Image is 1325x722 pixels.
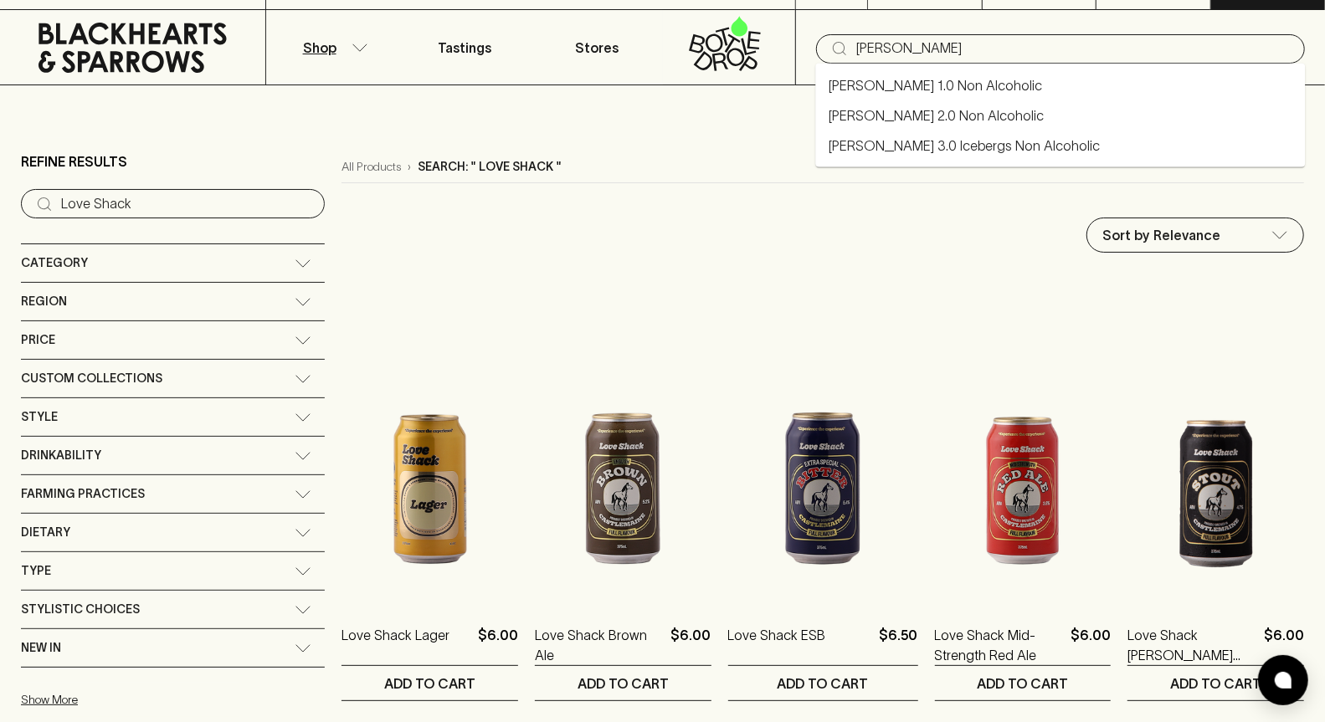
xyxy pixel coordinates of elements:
div: Custom Collections [21,360,325,397]
div: Region [21,283,325,320]
a: [PERSON_NAME] 2.0 Non Alcoholic [829,105,1044,125]
span: Drinkability [21,445,101,466]
span: Category [21,253,88,274]
a: Love Shack Mid-Strength Red Ale [935,625,1065,665]
a: Love Shack Lager [342,625,449,665]
p: Stores [575,38,619,58]
button: ADD TO CART [935,666,1112,700]
p: Search: " Love Shack " [418,158,562,176]
div: Sort by Relevance [1087,218,1303,252]
button: ADD TO CART [342,666,518,700]
a: Stores [531,10,663,84]
a: Love Shack Brown Ale [535,625,665,665]
p: ADD TO CART [977,673,1068,694]
input: Try “Pinot noir” [61,191,311,218]
p: $6.00 [671,625,711,665]
a: Love Shack [PERSON_NAME] 375ml [1127,625,1257,665]
span: New In [21,638,61,658]
input: Try "Pinot noir" [856,35,1292,62]
img: Love Shack Lager [342,307,518,600]
p: ADD TO CART [578,673,669,694]
p: Tastings [438,38,491,58]
img: bubble-icon [1275,672,1292,689]
p: ADD TO CART [778,673,869,694]
p: Refine Results [21,151,127,172]
p: › [408,158,411,176]
p: ADD TO CART [1170,673,1261,694]
p: ADD TO CART [384,673,475,694]
span: Farming Practices [21,484,145,504]
button: ADD TO CART [535,666,711,700]
div: New In [21,629,325,667]
div: Style [21,398,325,436]
button: Show More [21,683,240,717]
span: Style [21,407,58,428]
span: Custom Collections [21,368,162,389]
p: Sort by Relevance [1102,225,1220,245]
p: $6.00 [478,625,518,665]
button: ADD TO CART [1127,666,1304,700]
div: Drinkability [21,437,325,474]
a: Tastings [398,10,531,84]
img: Love Shack Mid-Strength Red Ale [935,307,1112,600]
a: [PERSON_NAME] 1.0 Non Alcoholic [829,75,1042,95]
div: Category [21,244,325,282]
p: Shop [303,38,336,58]
div: Price [21,321,325,359]
img: Love Shack Brown Ale [535,307,711,600]
p: $6.50 [880,625,918,665]
p: $6.00 [1071,625,1111,665]
span: Dietary [21,522,70,543]
div: Farming Practices [21,475,325,513]
a: [PERSON_NAME] 3.0 Icebergs Non Alcoholic [829,136,1100,156]
button: ADD TO CART [728,666,918,700]
a: All Products [342,158,401,176]
span: Price [21,330,55,351]
div: Dietary [21,514,325,551]
img: Love Shack ESB [728,307,918,600]
button: Shop [266,10,398,84]
div: Type [21,552,325,590]
img: Love Shack Stout 375ml [1127,307,1304,600]
span: Region [21,291,67,312]
span: Stylistic Choices [21,599,140,620]
p: $6.00 [1264,625,1304,665]
div: Stylistic Choices [21,591,325,628]
span: Type [21,561,51,581]
a: Love Shack ESB [728,625,826,665]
